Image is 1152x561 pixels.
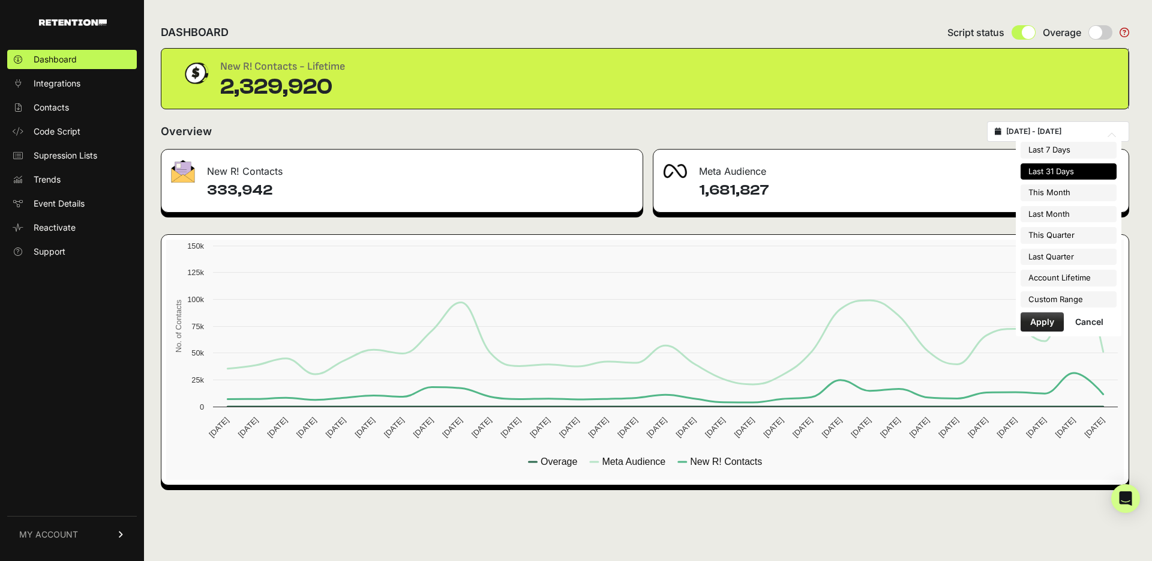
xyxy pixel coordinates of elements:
text: [DATE] [937,416,960,439]
text: 150k [187,241,204,250]
div: New R! Contacts [161,150,643,186]
h2: DASHBOARD [161,24,229,41]
text: [DATE] [412,416,435,439]
text: [DATE] [791,416,814,439]
li: Last 31 Days [1021,163,1117,180]
text: [DATE] [557,416,581,439]
text: [DATE] [207,416,230,439]
li: Account Lifetime [1021,270,1117,287]
text: [DATE] [995,416,1019,439]
text: [DATE] [733,416,756,439]
text: [DATE] [674,416,697,439]
img: fa-envelope-19ae18322b30453b285274b1b8af3d052b27d846a4fbe8435d1a52b978f639a2.png [171,160,195,183]
div: Open Intercom Messenger [1111,484,1140,513]
text: [DATE] [470,416,493,439]
text: No. of Contacts [174,300,183,353]
text: 0 [200,402,204,411]
img: fa-meta-2f981b61bb99beabf952f7030308934f19ce035c18b003e963880cc3fabeebb7.png [663,164,687,178]
text: [DATE] [1054,416,1077,439]
li: This Quarter [1021,227,1117,244]
text: 75k [191,322,204,331]
a: MY ACCOUNT [7,516,137,553]
text: [DATE] [353,416,376,439]
text: [DATE] [703,416,727,439]
h4: 333,942 [207,181,633,200]
text: [DATE] [587,416,610,439]
span: Support [34,246,65,258]
h2: Overview [161,123,212,140]
span: Trends [34,174,61,186]
a: Trends [7,170,137,189]
span: Dashboard [34,53,77,65]
text: [DATE] [761,416,785,439]
a: Event Details [7,194,137,213]
div: Meta Audience [653,150,1129,186]
text: [DATE] [295,416,318,439]
text: Overage [541,456,577,467]
span: Script status [947,25,1004,40]
text: 125k [187,268,204,277]
a: Contacts [7,98,137,117]
a: Code Script [7,122,137,141]
text: [DATE] [878,416,902,439]
li: This Month [1021,184,1117,201]
li: Last Month [1021,206,1117,223]
img: Retention.com [39,19,107,26]
text: 100k [187,295,204,304]
text: [DATE] [1024,416,1048,439]
span: Reactivate [34,222,76,234]
text: [DATE] [908,416,931,439]
text: [DATE] [616,416,639,439]
text: [DATE] [440,416,464,439]
a: Support [7,242,137,261]
text: [DATE] [966,416,989,439]
button: Cancel [1066,312,1113,332]
img: dollar-coin-05c43ed7efb7bc0c12610022525b4bbbb207c7efeef5aecc26f025e68dcafac9.png [181,58,211,88]
text: 25k [191,375,204,384]
text: [DATE] [645,416,668,439]
text: 50k [191,348,204,357]
text: [DATE] [382,416,406,439]
span: Overage [1043,25,1081,40]
text: [DATE] [324,416,347,439]
h4: 1,681,827 [699,181,1120,200]
span: Contacts [34,102,69,114]
li: Last 7 Days [1021,142,1117,159]
li: Last Quarter [1021,249,1117,265]
text: [DATE] [499,416,523,439]
text: [DATE] [528,416,551,439]
text: [DATE] [236,416,260,439]
span: Integrations [34,77,80,89]
text: [DATE] [265,416,289,439]
span: Supression Lists [34,150,97,162]
text: [DATE] [849,416,872,439]
text: New R! Contacts [690,456,762,467]
span: MY ACCOUNT [19,529,78,541]
li: Custom Range [1021,291,1117,308]
a: Dashboard [7,50,137,69]
span: Event Details [34,198,85,210]
a: Reactivate [7,218,137,237]
a: Supression Lists [7,146,137,165]
button: Apply [1021,312,1064,332]
text: [DATE] [820,416,844,439]
div: 2,329,920 [220,75,345,99]
span: Code Script [34,126,80,138]
text: [DATE] [1083,416,1106,439]
text: Meta Audience [602,456,665,467]
div: New R! Contacts - Lifetime [220,58,345,75]
a: Integrations [7,74,137,93]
